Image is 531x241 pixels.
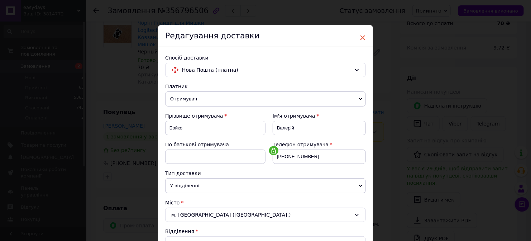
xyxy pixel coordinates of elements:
[158,25,373,47] div: Редагування доставки
[182,66,351,74] span: Нова Пошта (платна)
[165,208,366,222] div: м. [GEOGRAPHIC_DATA] ([GEOGRAPHIC_DATA].)
[165,91,366,107] span: Отримувач
[273,150,366,164] input: +380
[165,178,366,193] span: У відділенні
[165,113,223,119] span: Прізвище отримувача
[165,199,366,206] div: Місто
[165,170,201,176] span: Тип доставки
[273,113,315,119] span: Ім'я отримувача
[165,54,366,61] div: Спосіб доставки
[165,84,188,89] span: Платник
[165,142,229,147] span: По батькові отримувача
[165,228,366,235] div: Відділення
[359,32,366,44] span: ×
[273,142,329,147] span: Телефон отримувача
